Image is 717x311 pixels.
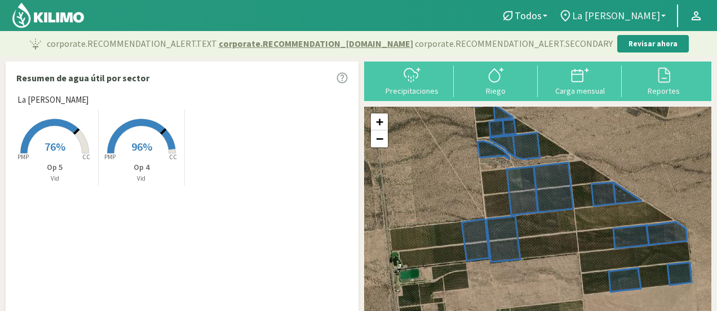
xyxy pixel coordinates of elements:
[629,38,678,50] p: Revisar ahora
[622,65,706,95] button: Reportes
[373,87,450,95] div: Precipitaciones
[515,10,542,21] span: Todos
[83,153,91,161] tspan: CC
[572,10,660,21] span: La [PERSON_NAME]
[17,153,29,161] tspan: PMP
[45,139,65,154] span: 76%
[99,161,185,173] p: Op 4
[625,87,702,95] div: Reportes
[454,65,538,95] button: Riego
[12,174,98,183] p: Vid
[47,37,613,50] p: corporate.RECOMMENDATION_ALERT.TEXT
[16,71,149,85] p: Resumen de agua útil por sector
[371,113,388,130] a: Zoom in
[131,139,152,154] span: 96%
[169,153,177,161] tspan: CC
[104,153,116,161] tspan: PMP
[541,87,618,95] div: Carga mensual
[219,37,413,50] span: corporate.RECOMMENDATION_[DOMAIN_NAME]
[11,2,85,29] img: Kilimo
[415,37,613,50] span: corporate.RECOMMENDATION_ALERT.SECONDARY
[99,174,185,183] p: Vid
[370,65,454,95] button: Precipitaciones
[538,65,622,95] button: Carga mensual
[457,87,534,95] div: Riego
[371,130,388,147] a: Zoom out
[617,35,689,53] button: Revisar ahora
[12,161,98,173] p: Op 5
[17,94,88,107] span: La [PERSON_NAME]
